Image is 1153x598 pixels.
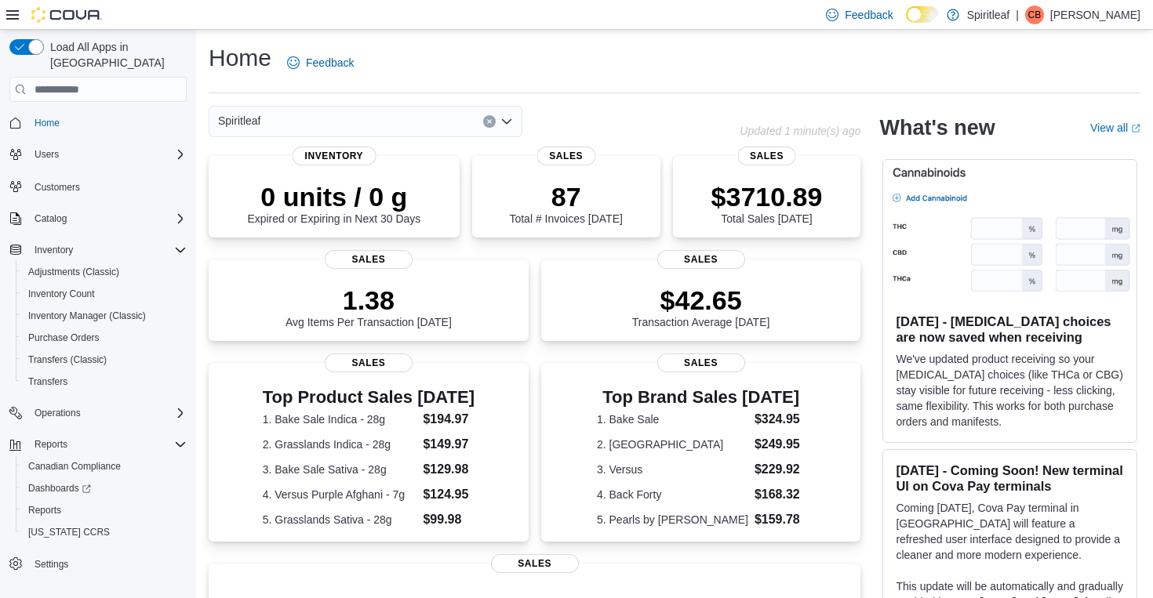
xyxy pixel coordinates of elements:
[28,404,87,422] button: Operations
[536,147,595,165] span: Sales
[263,388,475,407] h3: Top Product Sales [DATE]
[3,239,193,261] button: Inventory
[879,115,995,140] h2: What's new
[35,244,73,256] span: Inventory
[22,350,187,369] span: Transfers (Classic)
[755,435,805,454] dd: $249.95
[325,353,413,372] span: Sales
[1025,5,1044,24] div: Carson B
[28,266,119,278] span: Adjustments (Classic)
[28,178,86,197] a: Customers
[632,285,770,328] div: Transaction Average [DATE]
[22,306,152,325] a: Inventory Manager (Classic)
[711,181,823,225] div: Total Sales [DATE]
[423,460,475,479] dd: $129.98
[509,181,622,225] div: Total # Invoices [DATE]
[16,499,193,521] button: Reports
[247,181,420,225] div: Expired or Expiring in Next 30 Days
[509,181,622,212] p: 87
[293,147,376,165] span: Inventory
[306,55,354,71] span: Feedback
[44,39,187,71] span: Load All Apps in [GEOGRAPHIC_DATA]
[755,460,805,479] dd: $229.92
[597,411,748,427] dt: 1. Bake Sale
[28,435,74,454] button: Reports
[657,250,745,269] span: Sales
[209,42,271,74] h1: Home
[22,350,113,369] a: Transfers (Classic)
[423,510,475,529] dd: $99.98
[597,388,805,407] h3: Top Brand Sales [DATE]
[22,372,187,391] span: Transfers
[3,208,193,230] button: Catalog
[967,5,1009,24] p: Spiritleaf
[16,349,193,371] button: Transfers (Classic)
[22,285,101,303] a: Inventory Count
[35,117,60,129] span: Home
[16,477,193,499] a: Dashboards
[28,353,107,366] span: Transfers (Classic)
[632,285,770,316] p: $42.65
[35,558,68,571] span: Settings
[423,485,475,504] dd: $124.95
[657,353,745,372] span: Sales
[28,332,100,344] span: Purchase Orders
[281,47,360,78] a: Feedback
[3,433,193,455] button: Reports
[28,113,187,132] span: Home
[28,482,91,495] span: Dashboards
[22,457,187,476] span: Canadian Compliance
[22,263,187,281] span: Adjustments (Classic)
[325,250,413,269] span: Sales
[263,462,417,477] dt: 3. Bake Sale Sativa - 28g
[16,455,193,477] button: Canadian Compliance
[737,147,796,165] span: Sales
[35,212,67,225] span: Catalog
[896,462,1124,494] h3: [DATE] - Coming Soon! New terminal UI on Cova Pay terminals
[423,435,475,454] dd: $149.97
[31,7,102,23] img: Cova
[35,181,80,194] span: Customers
[740,125,860,137] p: Updated 1 minute(s) ago
[1131,124,1140,133] svg: External link
[286,285,452,316] p: 1.38
[218,111,260,130] span: Spiritleaf
[28,241,187,259] span: Inventory
[423,410,475,429] dd: $194.97
[16,327,193,349] button: Purchase Orders
[755,510,805,529] dd: $159.78
[755,485,805,504] dd: $168.32
[1090,121,1140,134] a: View allExternal link
[896,351,1124,429] p: We've updated product receiving so your [MEDICAL_DATA] choices (like THCa or CBG) stay visible fo...
[896,500,1124,563] p: Coming [DATE], Cova Pay terminal in [GEOGRAPHIC_DATA] will feature a refreshed user interface des...
[28,114,66,132] a: Home
[1050,5,1140,24] p: [PERSON_NAME]
[35,148,59,161] span: Users
[3,553,193,575] button: Settings
[28,310,146,322] span: Inventory Manager (Classic)
[35,407,81,419] span: Operations
[22,306,187,325] span: Inventory Manager (Classic)
[16,371,193,393] button: Transfers
[22,328,187,347] span: Purchase Orders
[28,209,187,228] span: Catalog
[22,372,74,391] a: Transfers
[906,6,939,23] input: Dark Mode
[247,181,420,212] p: 0 units / 0 g
[597,437,748,452] dt: 2. [GEOGRAPHIC_DATA]
[28,145,65,164] button: Users
[28,209,73,228] button: Catalog
[755,410,805,429] dd: $324.95
[483,115,496,128] button: Clear input
[263,437,417,452] dt: 2. Grasslands Indica - 28g
[22,501,187,520] span: Reports
[28,504,61,516] span: Reports
[3,402,193,424] button: Operations
[28,555,75,574] a: Settings
[22,457,127,476] a: Canadian Compliance
[896,313,1124,345] h3: [DATE] - [MEDICAL_DATA] choices are now saved when receiving
[28,404,187,422] span: Operations
[16,261,193,283] button: Adjustments (Classic)
[597,462,748,477] dt: 3. Versus
[491,554,579,573] span: Sales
